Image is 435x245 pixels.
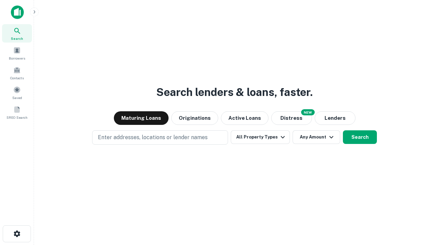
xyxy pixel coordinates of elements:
[301,109,315,115] div: NEW
[2,24,32,43] a: Search
[98,133,208,142] p: Enter addresses, locations or lender names
[9,55,25,61] span: Borrowers
[271,111,312,125] button: Search distressed loans with lien and other non-mortgage details.
[231,130,290,144] button: All Property Types
[6,115,28,120] span: SREO Search
[2,64,32,82] a: Contacts
[114,111,169,125] button: Maturing Loans
[11,36,23,41] span: Search
[343,130,377,144] button: Search
[2,44,32,62] a: Borrowers
[171,111,218,125] button: Originations
[92,130,228,145] button: Enter addresses, locations or lender names
[10,75,24,81] span: Contacts
[2,103,32,121] a: SREO Search
[156,84,313,100] h3: Search lenders & loans, faster.
[293,130,340,144] button: Any Amount
[221,111,268,125] button: Active Loans
[11,5,24,19] img: capitalize-icon.png
[401,191,435,223] iframe: Chat Widget
[315,111,355,125] button: Lenders
[12,95,22,100] span: Saved
[2,83,32,102] a: Saved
